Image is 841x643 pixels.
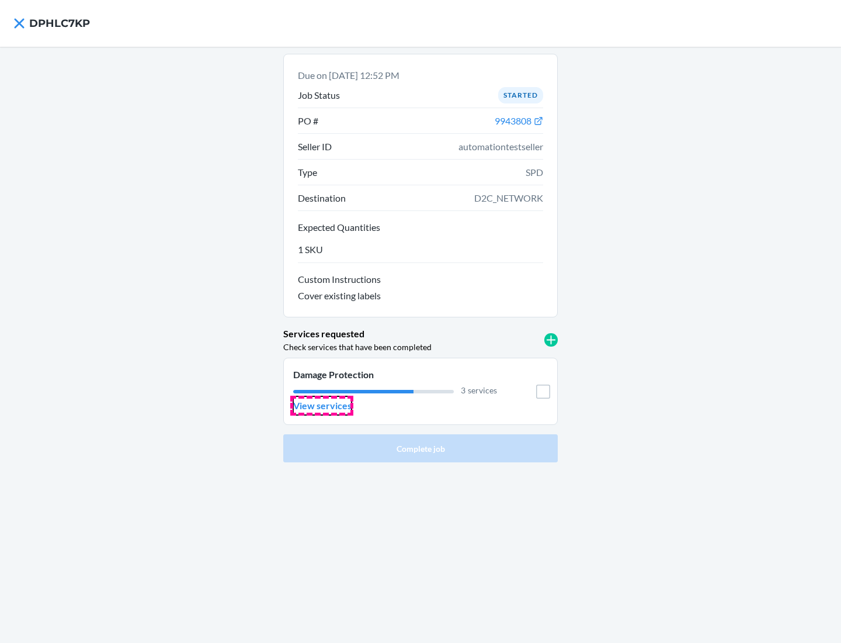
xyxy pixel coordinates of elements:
[298,114,318,128] p: PO #
[293,399,352,413] p: View services
[293,368,497,382] p: Damage Protection
[474,191,543,205] span: D2C_NETWORK
[298,165,317,179] p: Type
[298,272,543,289] button: Custom Instructions
[298,88,340,102] p: Job Status
[283,434,558,462] button: Complete job
[468,385,497,395] span: services
[495,115,531,126] span: 9943808
[298,140,332,154] p: Seller ID
[461,385,465,395] span: 3
[298,272,543,286] p: Custom Instructions
[298,289,381,303] p: Cover existing labels
[298,220,543,234] p: Expected Quantities
[283,327,364,341] p: Services requested
[29,16,90,31] h4: DPHLC7KP
[293,396,352,415] button: View services
[298,220,543,237] button: Expected Quantities
[298,191,346,205] p: Destination
[298,243,323,257] p: 1 SKU
[283,341,432,353] p: Check services that have been completed
[495,116,543,126] a: 9943808
[526,165,543,179] span: SPD
[458,140,543,154] span: automationtestseller
[298,68,543,82] p: Due on [DATE] 12:52 PM
[498,87,543,103] div: Started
